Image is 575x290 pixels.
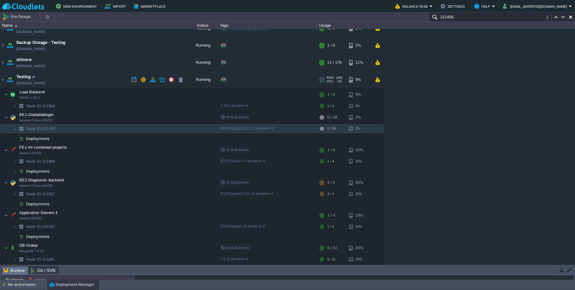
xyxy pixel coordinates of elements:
[19,112,54,117] span: BE1-Globallablogin
[327,76,333,80] span: RAM
[17,157,25,166] img: AMDAwAAAACH5BAEAAAAALAAAAAABAAEAAAICRAEAOw==
[221,104,248,107] span: 1.26.3-almalinux-9
[25,103,56,109] a: Node ID:221504
[503,2,569,10] button: [EMAIL_ADDRESS][DOMAIN_NAME]
[17,232,25,241] img: AMDAwAAAACH5BAEAAAAALAAAAAABAAEAAAICRAEAOw==
[28,277,48,283] button: Delete
[19,145,68,150] a: FE1-All combined projectsApache [DATE]
[8,280,47,290] div: No active tasks
[327,54,342,71] div: 21 / 176
[19,96,39,100] span: NGINX 1.26.3
[327,37,335,54] div: 1 / 6
[31,267,55,274] span: Git / SVN
[4,209,8,222] img: AMDAwAAAACH5BAEAAAAALAAAAAABAAEAAAICRAEAOw==
[25,257,56,262] a: Node ID:221681
[218,22,317,29] div: Tags
[0,37,5,54] img: AMDAwAAAACH5BAEAAAAALAAAAAABAAEAAAICRAEAOw==
[16,57,31,63] a: shinova
[4,242,8,254] img: AMDAwAAAACH5BAEAAAAALAAAAAABAAEAAAICRAEAOw==
[1,22,186,29] div: Name
[349,54,369,71] div: 11%
[6,54,14,71] img: AMDAwAAAACH5BAEAAAAALAAAAAABAAEAAAICRAEAOw==
[8,88,17,101] img: AMDAwAAAACH5BAEAAAAALAAAAAABAAEAAAICRAEAOw==
[327,144,335,156] div: 1 / 4
[25,234,51,239] span: Deployments
[13,189,17,199] img: AMDAwAAAACH5BAEAAAAALAAAAAABAAEAAAICRAEAOw==
[16,63,45,69] a: [DOMAIN_NAME]
[327,242,337,254] div: 6 / 32
[221,126,273,130] span: [DATE]-python-3.11.13-almalinux-9
[187,54,218,71] div: Running
[25,103,56,109] span: 221504
[221,224,265,228] span: [DATE]-php-8.4.5-almalinux-9
[327,101,334,111] div: 1 / 4
[17,124,25,133] img: AMDAwAAAACH5BAEAAAAALAAAAAABAAEAAAICRAEAOw==
[4,111,8,124] img: AMDAwAAAACH5BAEAAAAALAAAAAABAAEAAAICRAEAOw==
[349,222,369,232] div: 10%
[26,126,42,131] span: Node ID:
[4,144,8,156] img: AMDAwAAAACH5BAEAAAAALAAAAAABAAEAAAICRAEAOw==
[25,191,56,197] span: 221967
[16,80,45,86] a: [DOMAIN_NAME]
[15,25,17,26] img: AMDAwAAAACH5BAEAAAAALAAAAAABAAEAAAICRAEAOw==
[0,71,5,88] img: AMDAwAAAACH5BAEAAAAALAAAAAABAAEAAAICRAEAOw==
[395,2,430,10] button: Balance ₹0.00
[187,22,218,29] div: Status
[17,134,25,143] img: AMDAwAAAACH5BAEAAAAALAAAAAABAAEAAAICRAEAOw==
[4,88,8,101] img: AMDAwAAAACH5BAEAAAAALAAAAAABAAEAAAICRAEAOw==
[2,2,44,10] img: Cloudlets
[349,101,369,111] div: 5%
[0,54,5,71] img: AMDAwAAAACH5BAEAAAAALAAAAAABAAEAAAICRAEAOw==
[19,112,54,117] a: BE1-GloballabloginApache Python [DATE]
[6,71,14,88] img: AMDAwAAAACH5BAEAAAAALAAAAAABAAEAAAICRAEAOw==
[17,255,25,264] img: AMDAwAAAACH5BAEAAAAALAAAAAABAAEAAAICRAEAOw==
[349,111,369,124] div: 2%
[327,255,336,264] div: 6 / 32
[25,201,51,207] a: Deployments
[4,176,8,189] img: AMDAwAAAACH5BAEAAAAALAAAAAABAAEAAAICRAEAOw==
[19,210,58,215] a: Application Servers 4Apache [DATE]
[221,115,249,119] span: no SLB access
[349,88,369,101] div: 5%
[327,157,334,166] div: 1 / 4
[8,176,17,189] img: AMDAwAAAACH5BAEAAAAALAAAAAABAAEAAAICRAEAOw==
[327,209,335,222] div: 1 / 4
[134,2,168,10] button: Marketplace
[327,189,334,199] div: 3 / 4
[16,74,30,80] a: Testing
[19,243,39,248] a: DB-GlobalMongoDB 7.0.15
[13,232,17,241] img: AMDAwAAAACH5BAEAAAAALAAAAAABAAEAAAICRAEAOw==
[19,145,68,150] span: FE1-All combined projects
[474,2,492,10] button: Help
[26,192,42,196] span: Node ID:
[221,180,249,184] span: no SLB access
[327,88,335,101] div: 1 / 4
[349,144,369,156] div: 10%
[17,189,25,199] img: AMDAwAAAACH5BAEAAAAALAAAAAABAAEAAAICRAEAOw==
[25,224,56,229] span: 243797
[318,22,383,29] div: Usage
[349,242,369,254] div: 20%
[13,222,17,232] img: AMDAwAAAACH5BAEAAAAALAAAAAABAAEAAAICRAEAOw==
[17,199,25,209] img: AMDAwAAAACH5BAEAAAAALAAAAAABAAEAAAICRAEAOw==
[16,46,45,52] span: [DOMAIN_NAME]
[26,159,42,164] span: Node ID:
[19,249,44,253] span: MongoDB 7.0.15
[349,124,369,133] div: 2%
[26,224,42,229] span: Node ID:
[25,191,56,197] a: Node ID:221967
[336,76,343,80] span: 19%
[19,178,65,182] a: BE2-Diagnostic backendApache Python [DATE]
[349,189,369,199] div: 20%
[16,40,65,46] a: Backup Storage - Testing
[221,148,249,152] span: no SLB access
[25,169,51,174] a: Deployments
[327,222,334,232] div: 1 / 4
[221,159,265,163] span: [DATE]-php-8.4.5-almalinux-9
[13,134,17,143] img: AMDAwAAAACH5BAEAAAAALAAAAAABAAEAAAICRAEAOw==
[8,111,17,124] img: AMDAwAAAACH5BAEAAAAALAAAAAABAAEAAAICRAEAOw==
[8,242,17,254] img: AMDAwAAAACH5BAEAAAAALAAAAAABAAEAAAICRAEAOw==
[19,90,46,94] a: Load BalancerNGINX 1.26.3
